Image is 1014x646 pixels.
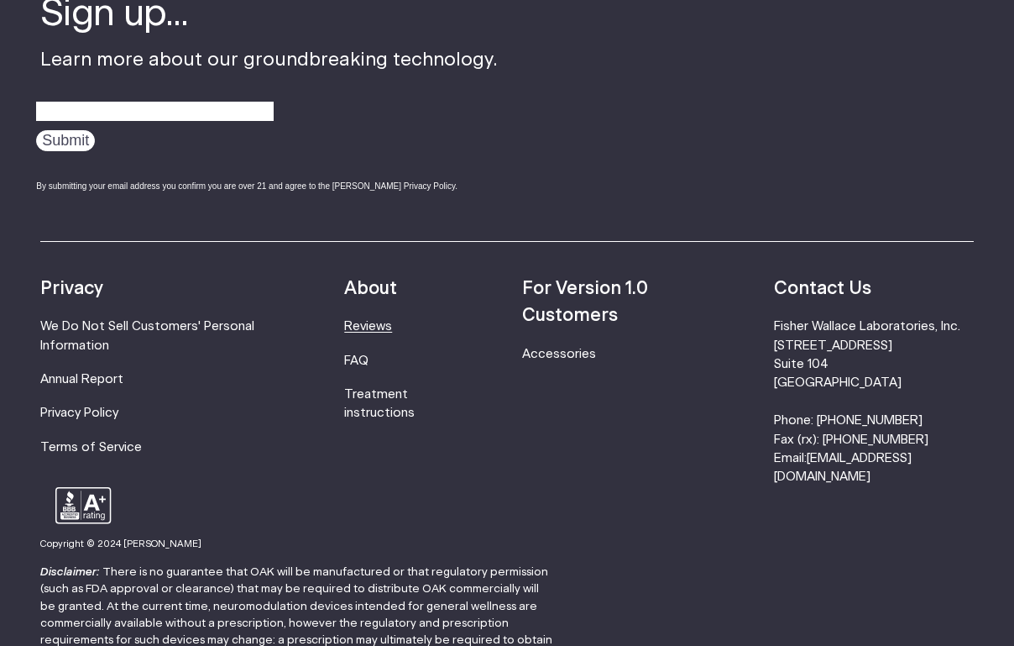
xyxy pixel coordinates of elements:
[36,130,95,151] input: Submit
[774,452,912,483] a: [EMAIL_ADDRESS][DOMAIN_NAME]
[344,355,368,367] a: FAQ
[344,388,415,419] a: Treatment instructions
[40,280,103,297] strong: Privacy
[344,320,392,333] a: Reviews
[40,539,201,549] small: Copyright © 2024 [PERSON_NAME]
[40,407,118,419] a: Privacy Policy
[344,280,397,297] strong: About
[522,280,648,324] strong: For Version 1.0 Customers
[522,348,596,360] a: Accessories
[774,318,973,487] li: Fisher Wallace Laboratories, Inc. [STREET_ADDRESS] Suite 104 [GEOGRAPHIC_DATA] Phone: [PHONE_NUMB...
[40,441,142,454] a: Terms of Service
[40,373,123,386] a: Annual Report
[774,280,871,297] strong: Contact Us
[40,320,254,351] a: We Do Not Sell Customers' Personal Information
[36,180,498,192] div: By submitting your email address you confirm you are over 21 and agree to the [PERSON_NAME] Priva...
[40,566,100,578] strong: Disclaimer:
